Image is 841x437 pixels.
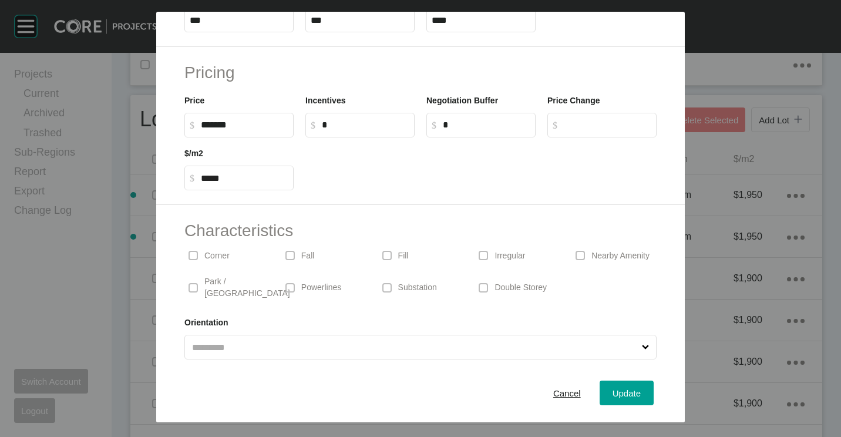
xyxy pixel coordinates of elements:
[540,381,594,405] button: Cancel
[190,173,194,183] tspan: $
[301,282,341,294] p: Powerlines
[311,120,315,130] tspan: $
[204,250,230,262] p: Corner
[301,250,315,262] p: Fall
[640,335,652,359] span: Close menu...
[494,250,525,262] p: Irregular
[398,282,437,294] p: Substation
[426,96,498,105] label: Negotiation Buffer
[564,120,651,130] input: $
[398,250,409,262] p: Fill
[201,173,288,183] input: $
[184,61,657,84] h2: Pricing
[600,381,654,405] button: Update
[184,318,228,327] label: Orientation
[201,120,288,130] input: $
[322,120,409,130] input: $
[494,282,547,294] p: Double Storey
[613,388,641,398] span: Update
[553,120,557,130] tspan: $
[305,96,345,105] label: Incentives
[184,219,657,242] h2: Characteristics
[184,96,204,105] label: Price
[553,388,581,398] span: Cancel
[443,120,530,130] input: $
[432,120,436,130] tspan: $
[591,250,650,262] p: Nearby Amenity
[204,276,290,299] p: Park / [GEOGRAPHIC_DATA]
[547,96,600,105] label: Price Change
[190,120,194,130] tspan: $
[184,149,203,158] label: $/m2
